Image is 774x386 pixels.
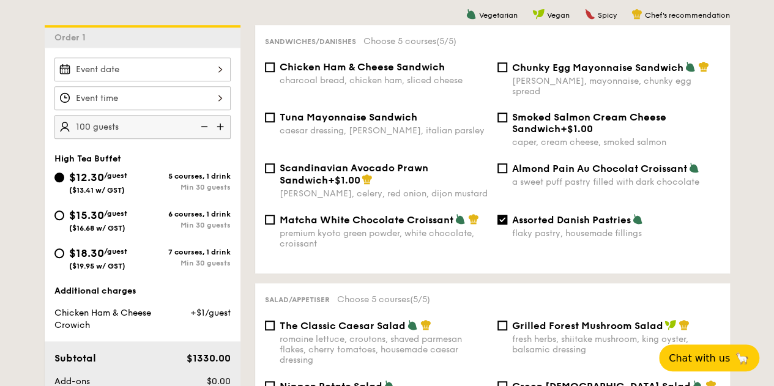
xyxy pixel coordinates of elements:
[54,308,151,330] span: Chicken Ham & Cheese Crowich
[645,11,730,20] span: Chef's recommendation
[265,295,330,304] span: Salad/Appetiser
[104,171,127,180] span: /guest
[143,259,231,267] div: Min 30 guests
[69,209,104,222] span: $15.30
[560,123,593,135] span: +$1.00
[280,334,488,365] div: romaine lettuce, croutons, shaved parmesan flakes, cherry tomatoes, housemade caesar dressing
[512,214,631,226] span: Assorted Danish Pastries
[194,115,212,138] img: icon-reduce.1d2dbef1.svg
[664,319,677,330] img: icon-vegan.f8ff3823.svg
[436,36,456,46] span: (5/5)
[186,352,230,364] span: $1330.00
[265,321,275,330] input: The Classic Caesar Saladromaine lettuce, croutons, shaved parmesan flakes, cherry tomatoes, house...
[54,248,64,258] input: $18.30/guest($19.95 w/ GST)7 courses, 1 drinkMin 30 guests
[735,351,750,365] span: 🦙
[54,285,231,297] div: Additional charges
[280,162,428,186] span: Scandinavian Avocado Prawn Sandwich
[363,36,456,46] span: Choose 5 courses
[143,248,231,256] div: 7 courses, 1 drink
[497,62,507,72] input: Chunky Egg Mayonnaise Sandwich[PERSON_NAME], mayonnaise, chunky egg spread
[265,37,356,46] span: Sandwiches/Danishes
[512,62,683,73] span: Chunky Egg Mayonnaise Sandwich
[679,319,690,330] img: icon-chef-hat.a58ddaea.svg
[328,174,360,186] span: +$1.00
[280,214,453,226] span: Matcha White Chocolate Croissant
[212,115,231,138] img: icon-add.58712e84.svg
[54,173,64,182] input: $12.30/guest($13.41 w/ GST)5 courses, 1 drinkMin 30 guests
[698,61,709,72] img: icon-chef-hat.a58ddaea.svg
[532,9,545,20] img: icon-vegan.f8ff3823.svg
[407,319,418,330] img: icon-vegetarian.fe4039eb.svg
[280,75,488,86] div: charcoal bread, chicken ham, sliced cheese
[265,215,275,225] input: Matcha White Chocolate Croissantpremium kyoto green powder, white chocolate, croissant
[410,294,430,305] span: (5/5)
[512,76,720,97] div: [PERSON_NAME], mayonnaise, chunky egg spread
[466,9,477,20] img: icon-vegetarian.fe4039eb.svg
[54,352,96,364] span: Subtotal
[512,334,720,355] div: fresh herbs, shiitake mushroom, king oyster, balsamic dressing
[143,221,231,229] div: Min 30 guests
[280,188,488,199] div: [PERSON_NAME], celery, red onion, dijon mustard
[497,215,507,225] input: Assorted Danish Pastriesflaky pastry, housemade fillings
[280,125,488,136] div: caesar dressing, [PERSON_NAME], italian parsley
[265,163,275,173] input: Scandinavian Avocado Prawn Sandwich+$1.00[PERSON_NAME], celery, red onion, dijon mustard
[512,137,720,147] div: caper, cream cheese, smoked salmon
[280,228,488,249] div: premium kyoto green powder, white chocolate, croissant
[54,32,91,43] span: Order 1
[497,163,507,173] input: Almond Pain Au Chocolat Croissanta sweet puff pastry filled with dark chocolate
[512,111,666,135] span: Smoked Salmon Cream Cheese Sandwich
[54,115,231,139] input: Number of guests
[337,294,430,305] span: Choose 5 courses
[669,352,730,364] span: Chat with us
[455,213,466,225] img: icon-vegetarian.fe4039eb.svg
[104,209,127,218] span: /guest
[547,11,570,20] span: Vegan
[54,210,64,220] input: $15.30/guest($16.68 w/ GST)6 courses, 1 drinkMin 30 guests
[54,154,121,164] span: High Tea Buffet
[190,308,230,318] span: +$1/guest
[280,111,417,123] span: Tuna Mayonnaise Sandwich
[632,213,643,225] img: icon-vegetarian.fe4039eb.svg
[512,228,720,239] div: flaky pastry, housemade fillings
[69,186,125,195] span: ($13.41 w/ GST)
[497,321,507,330] input: Grilled Forest Mushroom Saladfresh herbs, shiitake mushroom, king oyster, balsamic dressing
[104,247,127,256] span: /guest
[688,162,699,173] img: icon-vegetarian.fe4039eb.svg
[69,171,104,184] span: $12.30
[497,113,507,122] input: Smoked Salmon Cream Cheese Sandwich+$1.00caper, cream cheese, smoked salmon
[512,177,720,187] div: a sweet puff pastry filled with dark chocolate
[265,113,275,122] input: Tuna Mayonnaise Sandwichcaesar dressing, [PERSON_NAME], italian parsley
[362,174,373,185] img: icon-chef-hat.a58ddaea.svg
[143,172,231,180] div: 5 courses, 1 drink
[69,262,125,270] span: ($19.95 w/ GST)
[54,58,231,81] input: Event date
[280,320,406,332] span: The Classic Caesar Salad
[631,9,642,20] img: icon-chef-hat.a58ddaea.svg
[69,224,125,232] span: ($16.68 w/ GST)
[420,319,431,330] img: icon-chef-hat.a58ddaea.svg
[584,9,595,20] img: icon-spicy.37a8142b.svg
[512,163,687,174] span: Almond Pain Au Chocolat Croissant
[265,62,275,72] input: Chicken Ham & Cheese Sandwichcharcoal bread, chicken ham, sliced cheese
[598,11,617,20] span: Spicy
[280,61,445,73] span: Chicken Ham & Cheese Sandwich
[69,247,104,260] span: $18.30
[659,344,759,371] button: Chat with us🦙
[143,210,231,218] div: 6 courses, 1 drink
[468,213,479,225] img: icon-chef-hat.a58ddaea.svg
[143,183,231,191] div: Min 30 guests
[685,61,696,72] img: icon-vegetarian.fe4039eb.svg
[479,11,518,20] span: Vegetarian
[512,320,663,332] span: Grilled Forest Mushroom Salad
[54,86,231,110] input: Event time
